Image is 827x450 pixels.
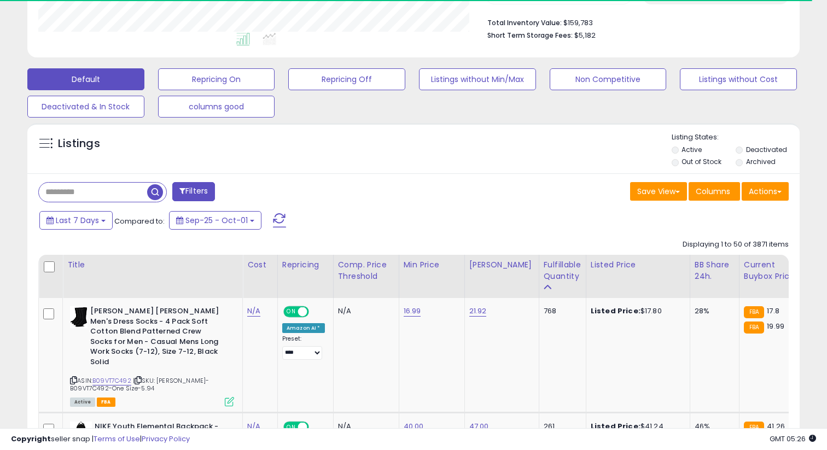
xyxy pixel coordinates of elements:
[591,259,685,271] div: Listed Price
[672,132,800,143] p: Listing States:
[158,96,275,118] button: columns good
[67,259,238,271] div: Title
[282,259,329,271] div: Repricing
[94,434,140,444] a: Terms of Use
[90,306,223,370] b: [PERSON_NAME] [PERSON_NAME] Men's Dress Socks - 4 Pack Soft Cotton Blend Patterned Crew Socks for...
[746,145,787,154] label: Deactivated
[689,182,740,201] button: Columns
[591,306,640,316] b: Listed Price:
[487,15,781,28] li: $159,783
[770,434,816,444] span: 2025-10-9 05:26 GMT
[169,211,261,230] button: Sep-25 - Oct-01
[695,259,735,282] div: BB Share 24h.
[282,323,325,333] div: Amazon AI *
[574,30,596,40] span: $5,182
[682,145,702,154] label: Active
[469,306,487,317] a: 21.92
[767,321,784,331] span: 19.99
[11,434,51,444] strong: Copyright
[282,335,325,360] div: Preset:
[680,68,797,90] button: Listings without Cost
[114,216,165,226] span: Compared to:
[469,259,534,271] div: [PERSON_NAME]
[683,239,789,250] div: Displaying 1 to 50 of 3871 items
[70,306,88,328] img: 31vSvFdEMYL._SL40_.jpg
[682,157,721,166] label: Out of Stock
[744,322,764,334] small: FBA
[404,259,460,271] div: Min Price
[419,68,536,90] button: Listings without Min/Max
[744,259,800,282] div: Current Buybox Price
[696,186,730,197] span: Columns
[97,398,115,407] span: FBA
[92,376,131,385] a: B09VT7C492
[744,306,764,318] small: FBA
[58,136,100,151] h5: Listings
[288,68,405,90] button: Repricing Off
[27,68,144,90] button: Default
[70,398,95,407] span: All listings currently available for purchase on Amazon
[630,182,687,201] button: Save View
[247,306,260,317] a: N/A
[544,259,581,282] div: Fulfillable Quantity
[172,182,215,201] button: Filters
[404,306,421,317] a: 16.99
[695,306,731,316] div: 28%
[39,211,113,230] button: Last 7 Days
[742,182,789,201] button: Actions
[307,307,325,317] span: OFF
[56,215,99,226] span: Last 7 Days
[487,31,573,40] b: Short Term Storage Fees:
[185,215,248,226] span: Sep-25 - Oct-01
[142,434,190,444] a: Privacy Policy
[550,68,667,90] button: Non Competitive
[338,306,391,316] div: N/A
[487,18,562,27] b: Total Inventory Value:
[338,259,394,282] div: Comp. Price Threshold
[70,306,234,405] div: ASIN:
[158,68,275,90] button: Repricing On
[767,306,779,316] span: 17.8
[746,157,776,166] label: Archived
[27,96,144,118] button: Deactivated & In Stock
[70,376,209,393] span: | SKU: [PERSON_NAME]-B09VT7C492-One Size-5.94
[247,259,273,271] div: Cost
[11,434,190,445] div: seller snap | |
[544,306,578,316] div: 768
[284,307,298,317] span: ON
[591,306,682,316] div: $17.80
